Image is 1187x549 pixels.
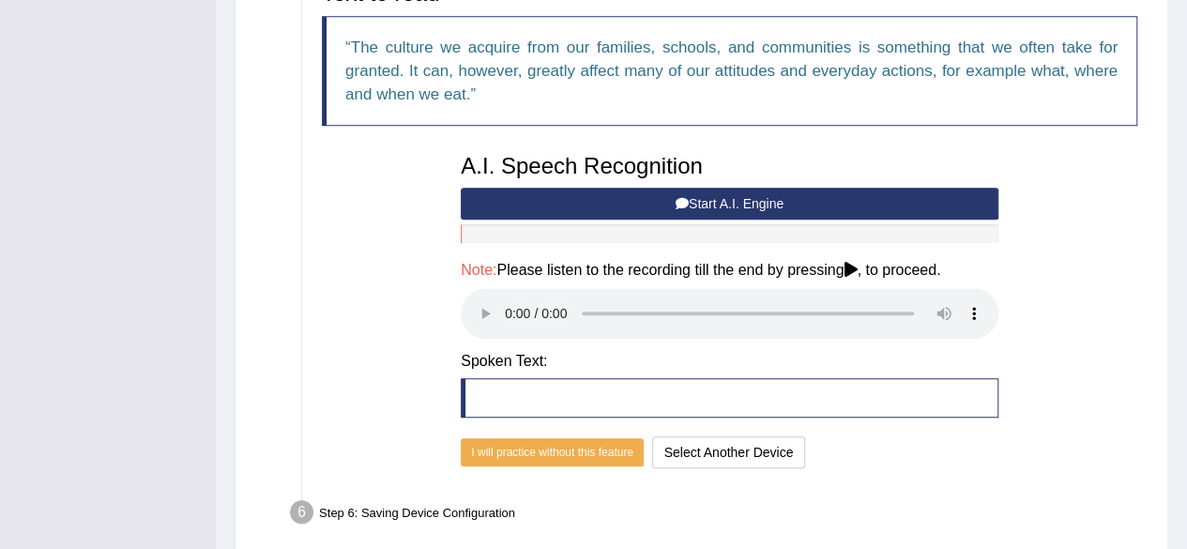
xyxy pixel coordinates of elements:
[282,495,1159,536] div: Step 6: Saving Device Configuration
[461,353,998,370] h4: Spoken Text:
[461,188,998,220] button: Start A.I. Engine
[461,262,998,279] h4: Please listen to the recording till the end by pressing , to proceed.
[345,38,1118,103] q: The culture we acquire from our families, schools, and communities is something that we often tak...
[461,262,496,278] span: Note:
[461,438,644,466] button: I will practice without this feature
[652,436,806,468] button: Select Another Device
[461,154,998,178] h3: A.I. Speech Recognition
